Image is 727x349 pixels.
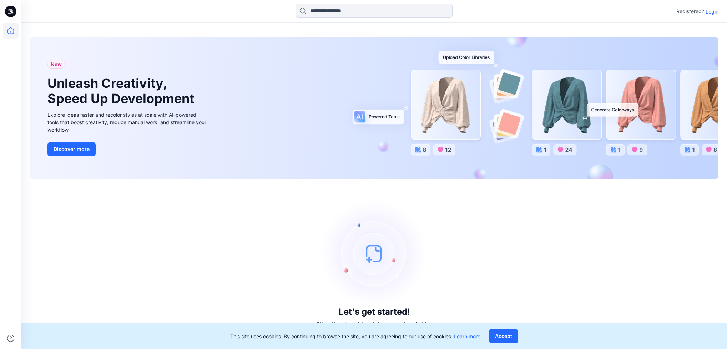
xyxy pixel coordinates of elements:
a: Discover more [47,142,208,156]
button: Accept [489,329,518,343]
h3: Let's get started! [339,307,410,317]
span: New [51,60,62,69]
a: Learn more [454,333,480,339]
div: Explore ideas faster and recolor styles at scale with AI-powered tools that boost creativity, red... [47,111,208,133]
img: empty-state-image.svg [321,200,428,307]
p: Login [706,8,718,15]
p: Click New to add a style or create a folder. [316,320,433,328]
button: Discover more [47,142,96,156]
p: This site uses cookies. By continuing to browse the site, you are agreeing to our use of cookies. [230,333,480,340]
p: Registered? [676,7,704,16]
h1: Unleash Creativity, Speed Up Development [47,76,197,106]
